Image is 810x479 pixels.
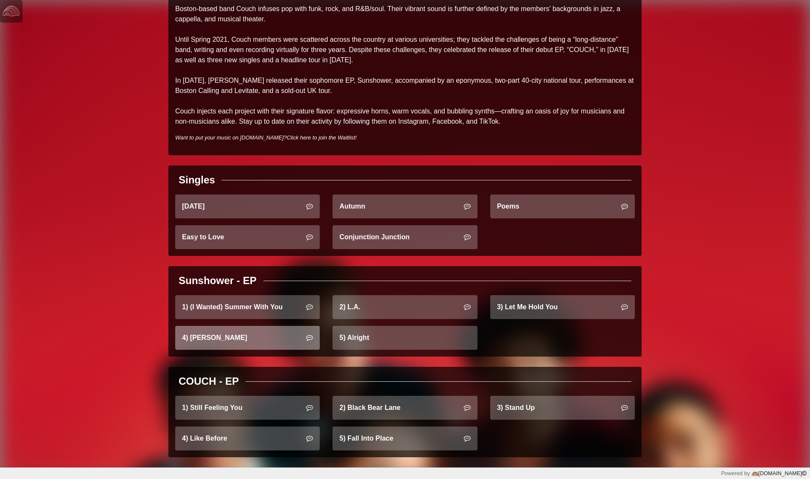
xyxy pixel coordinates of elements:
[721,469,807,477] div: Powered by
[333,295,477,319] a: 2) L.A.
[179,374,239,389] div: COUCH - EP
[490,295,635,319] a: 3) Let Me Hold You
[175,326,320,350] a: 4) [PERSON_NAME]
[333,326,477,350] a: 5) Alright
[490,396,635,420] a: 3) Stand Up
[175,195,320,218] a: [DATE]
[750,470,807,476] a: [DOMAIN_NAME]
[175,396,320,420] a: 1) Still Feeling You
[286,134,356,141] a: Click here to join the Waitlist!
[333,195,477,218] a: Autumn
[333,427,477,450] a: 5) Fall Into Place
[333,396,477,420] a: 2) Black Bear Lane
[175,427,320,450] a: 4) Like Before
[752,470,758,477] img: logo-color-e1b8fa5219d03fcd66317c3d3cfaab08a3c62fe3c3b9b34d55d8365b78b1766b.png
[333,225,477,249] a: Conjunction Junction
[175,225,320,249] a: Easy to Love
[490,195,635,218] a: Poems
[179,273,257,288] div: Sunshower - EP
[175,295,320,319] a: 1) (I Wanted) Summer With You
[3,3,20,20] img: logo-white-4c48a5e4bebecaebe01ca5a9d34031cfd3d4ef9ae749242e8c4bf12ef99f53e8.png
[179,172,215,188] div: Singles
[175,134,357,141] i: Want to put your music on [DOMAIN_NAME]?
